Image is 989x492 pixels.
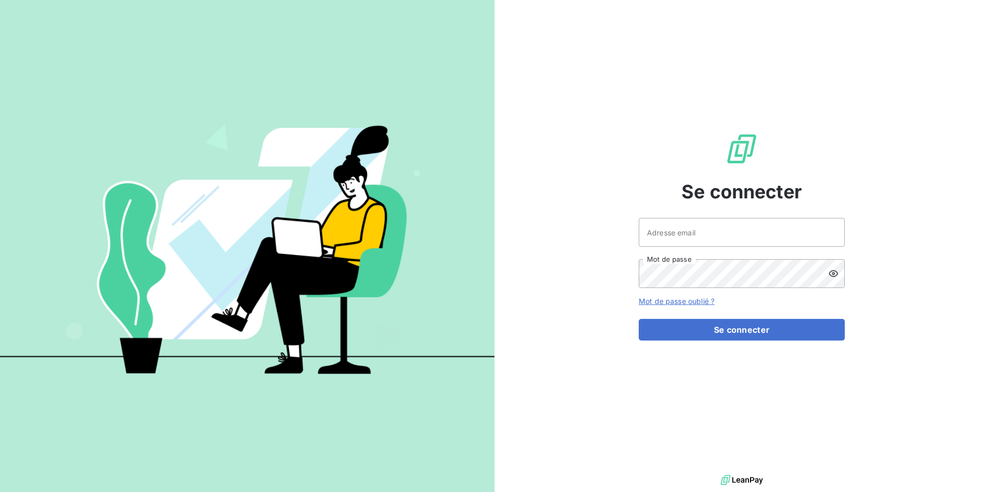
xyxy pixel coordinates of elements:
[639,297,714,306] a: Mot de passe oublié ?
[721,472,763,488] img: logo
[639,218,845,247] input: placeholder
[725,132,758,165] img: Logo LeanPay
[681,178,802,206] span: Se connecter
[639,319,845,341] button: Se connecter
